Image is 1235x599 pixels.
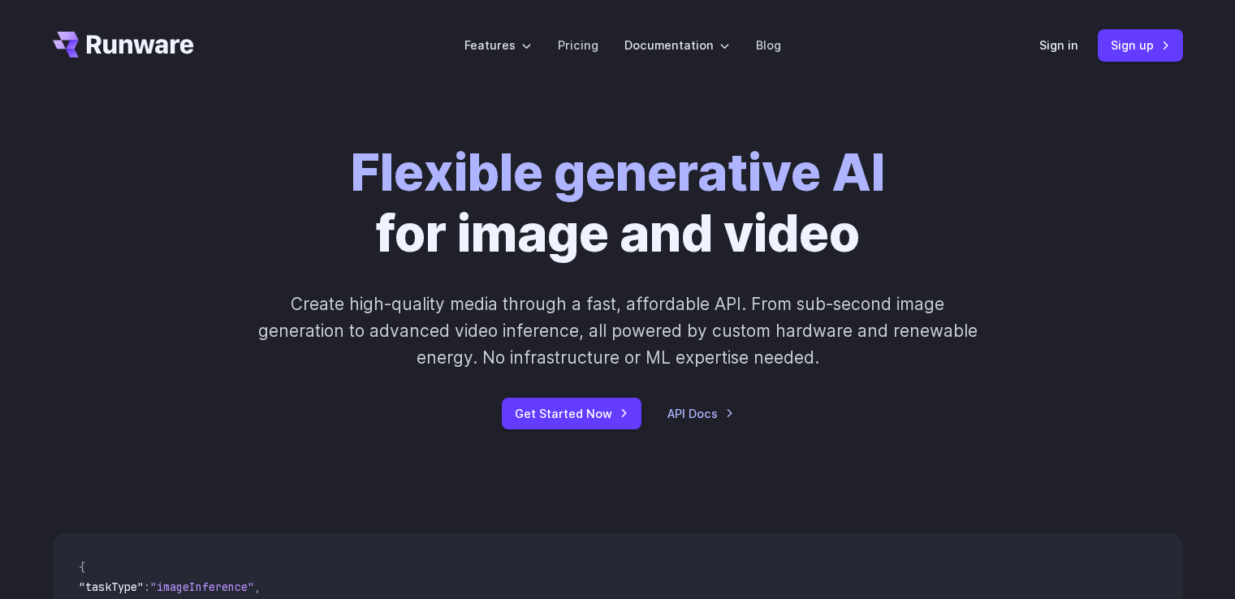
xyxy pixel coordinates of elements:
[756,36,781,54] a: Blog
[256,291,979,372] p: Create high-quality media through a fast, affordable API. From sub-second image generation to adv...
[1098,29,1183,61] a: Sign up
[144,580,150,594] span: :
[254,580,261,594] span: ,
[624,36,730,54] label: Documentation
[351,143,885,265] h1: for image and video
[150,580,254,594] span: "imageInference"
[79,580,144,594] span: "taskType"
[1039,36,1078,54] a: Sign in
[53,32,194,58] a: Go to /
[351,142,885,203] strong: Flexible generative AI
[667,404,734,423] a: API Docs
[502,398,641,429] a: Get Started Now
[464,36,532,54] label: Features
[79,560,85,575] span: {
[558,36,598,54] a: Pricing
